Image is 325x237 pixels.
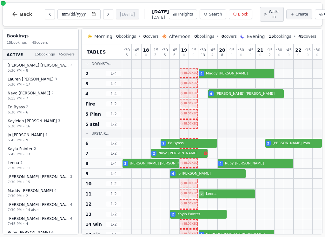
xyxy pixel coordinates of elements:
[229,48,235,52] span: : 15
[116,34,119,39] span: 0
[106,141,121,146] span: 1 - 2
[8,132,44,138] span: Jo [PERSON_NAME]
[126,54,128,57] span: 5
[240,54,242,57] span: 0
[8,118,57,124] span: Kayleigh [PERSON_NAME]
[298,34,304,39] span: 45
[106,81,121,86] span: 1 - 4
[201,54,205,57] span: 13
[143,48,149,52] span: 18
[194,34,197,39] span: 0
[106,212,121,217] span: 1 - 2
[298,34,316,39] span: covers
[106,112,121,117] span: 1 - 2
[85,191,91,197] span: 11
[45,132,47,138] span: 4
[307,54,308,57] span: 0
[220,161,222,166] span: 4
[8,91,50,96] span: Nayo [PERSON_NAME]
[238,12,248,17] span: Block
[70,63,72,68] span: 2
[7,52,23,57] span: Active
[26,180,30,184] span: 15
[259,54,261,57] span: 0
[8,188,53,193] span: Maddy [PERSON_NAME]
[201,232,203,237] span: 4
[154,54,156,57] span: 2
[26,82,30,87] span: 17
[192,54,194,57] span: 0
[106,71,121,76] span: 1 - 4
[8,193,22,199] span: 7:30 PM
[230,54,232,57] span: 0
[219,48,225,52] span: 20
[143,34,159,39] span: covers
[8,77,54,82] span: Lauren [PERSON_NAME]
[247,33,265,40] span: Evening
[23,208,25,212] span: •
[55,188,57,194] span: 4
[26,221,28,226] span: 4
[8,96,22,101] span: 6:15 PM
[269,34,274,39] span: 15
[200,10,226,19] button: Search
[294,34,296,39] span: •
[8,68,22,73] span: 5:30 PM
[23,124,25,129] span: •
[4,214,77,229] button: [PERSON_NAME] [PERSON_NAME]47:45 PM•4
[8,63,69,68] span: [PERSON_NAME] [PERSON_NAME]
[8,105,25,110] span: Ed Byass
[8,165,22,171] span: 7:30 PM
[8,221,22,227] span: 7:45 PM
[106,161,121,166] span: 1 - 4
[85,111,101,117] span: 5 Plan
[92,131,109,136] span: Upstair...
[4,186,77,201] button: Maddy [PERSON_NAME]47:30 PM•2
[152,15,169,20] span: [DATE]
[133,48,139,52] span: : 45
[152,9,169,15] span: [DATE]
[23,194,25,198] span: •
[106,91,121,96] span: 1 - 4
[316,54,318,57] span: 0
[177,171,246,176] span: Jo [PERSON_NAME]
[23,180,25,184] span: •
[8,230,50,235] span: Ruby [PERSON_NAME]
[4,74,77,89] button: Lauren [PERSON_NAME]35:30 PM•17
[295,12,308,17] span: Create
[106,122,121,127] span: 1 - 2
[257,48,263,52] span: 21
[26,152,30,157] span: 13
[58,118,60,124] span: 3
[286,10,312,19] button: Create
[4,130,77,145] button: Jo [PERSON_NAME]46:45 PM•9
[178,12,193,17] span: Insights
[201,71,203,76] span: 4
[169,33,190,40] span: Afternoon
[130,161,189,166] span: [PERSON_NAME] [PERSON_NAME]
[106,222,121,227] span: 1 - 2
[201,192,203,196] span: 2
[85,70,89,77] span: 2
[273,141,322,146] span: [PERSON_NAME] Polo
[8,202,69,207] span: [PERSON_NAME] [PERSON_NAME]
[45,9,55,19] button: Previous day
[169,10,197,19] button: Insights
[26,194,28,198] span: 2
[8,138,22,143] span: 6:45 PM
[4,172,77,187] button: [PERSON_NAME] [PERSON_NAME]37:30 PM•15
[216,91,284,97] span: [PERSON_NAME] [PERSON_NAME]
[269,9,280,19] span: Walk-in
[106,181,121,186] span: 1 - 2
[206,71,274,76] span: Maddy [PERSON_NAME]
[267,141,269,146] span: 2
[158,151,202,156] span: Nayo [PERSON_NAME]
[85,121,99,127] span: 5 stai
[85,80,89,87] span: 3
[171,48,177,52] span: : 45
[26,105,28,110] span: 2
[8,82,22,87] span: 5:30 PM
[26,138,28,143] span: 9
[269,34,291,39] span: bookings
[124,48,130,52] span: : 30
